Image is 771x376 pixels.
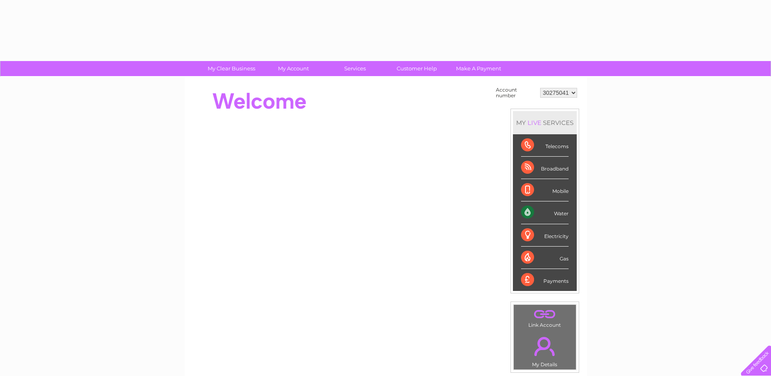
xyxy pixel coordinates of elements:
div: Mobile [521,179,569,201]
div: MY SERVICES [513,111,577,134]
a: . [516,332,574,361]
div: Broadband [521,157,569,179]
td: Link Account [513,304,576,330]
div: Electricity [521,224,569,247]
a: My Account [260,61,327,76]
div: Water [521,201,569,224]
div: Payments [521,269,569,291]
a: Customer Help [383,61,450,76]
a: My Clear Business [198,61,265,76]
a: . [516,307,574,321]
td: My Details [513,330,576,370]
td: Account number [494,85,538,101]
a: Make A Payment [445,61,512,76]
a: Services [321,61,389,76]
div: Telecoms [521,134,569,157]
div: Gas [521,247,569,269]
div: LIVE [526,119,543,127]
